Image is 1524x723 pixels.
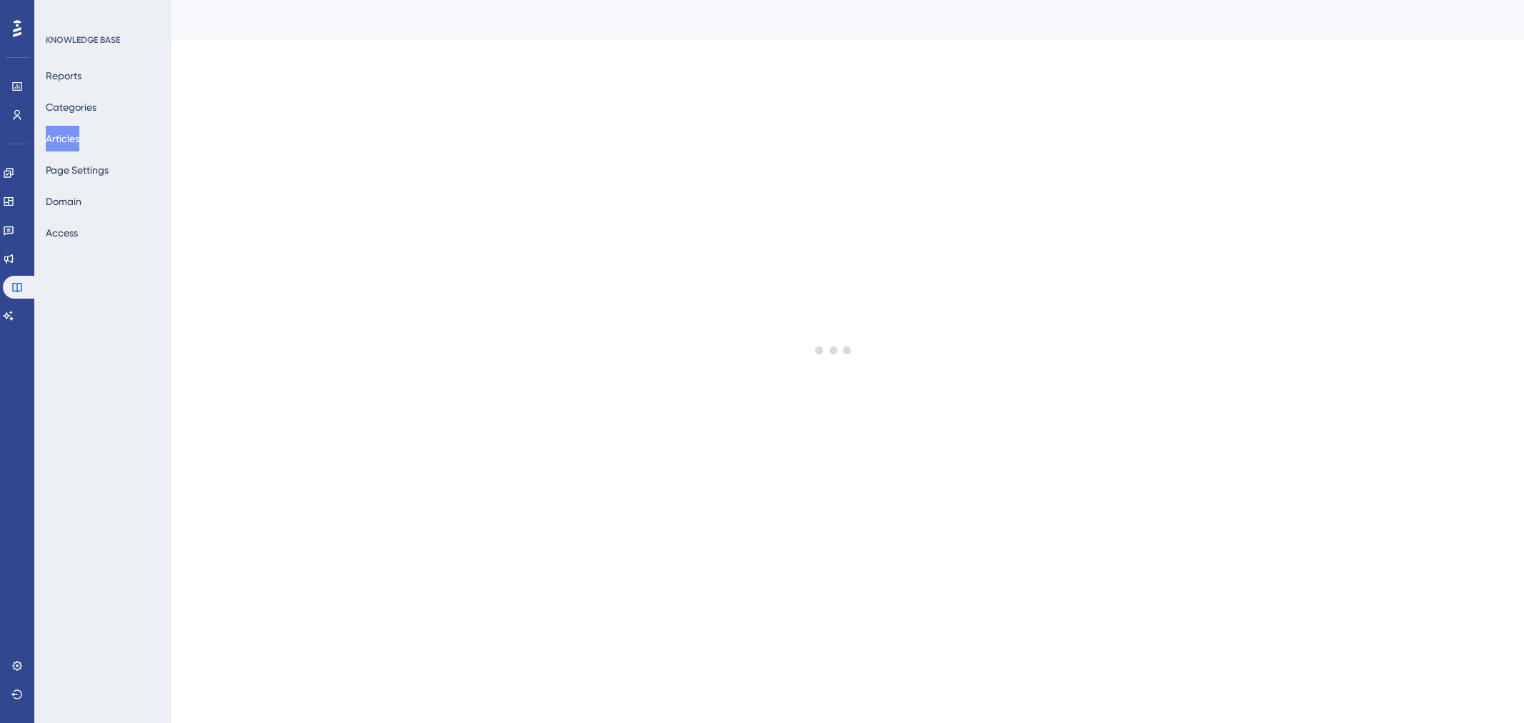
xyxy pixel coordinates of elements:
[46,189,81,214] button: Domain
[46,126,79,151] button: Articles
[46,63,81,89] button: Reports
[46,34,120,46] div: KNOWLEDGE BASE
[46,94,96,120] button: Categories
[46,157,109,183] button: Page Settings
[46,220,78,246] button: Access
